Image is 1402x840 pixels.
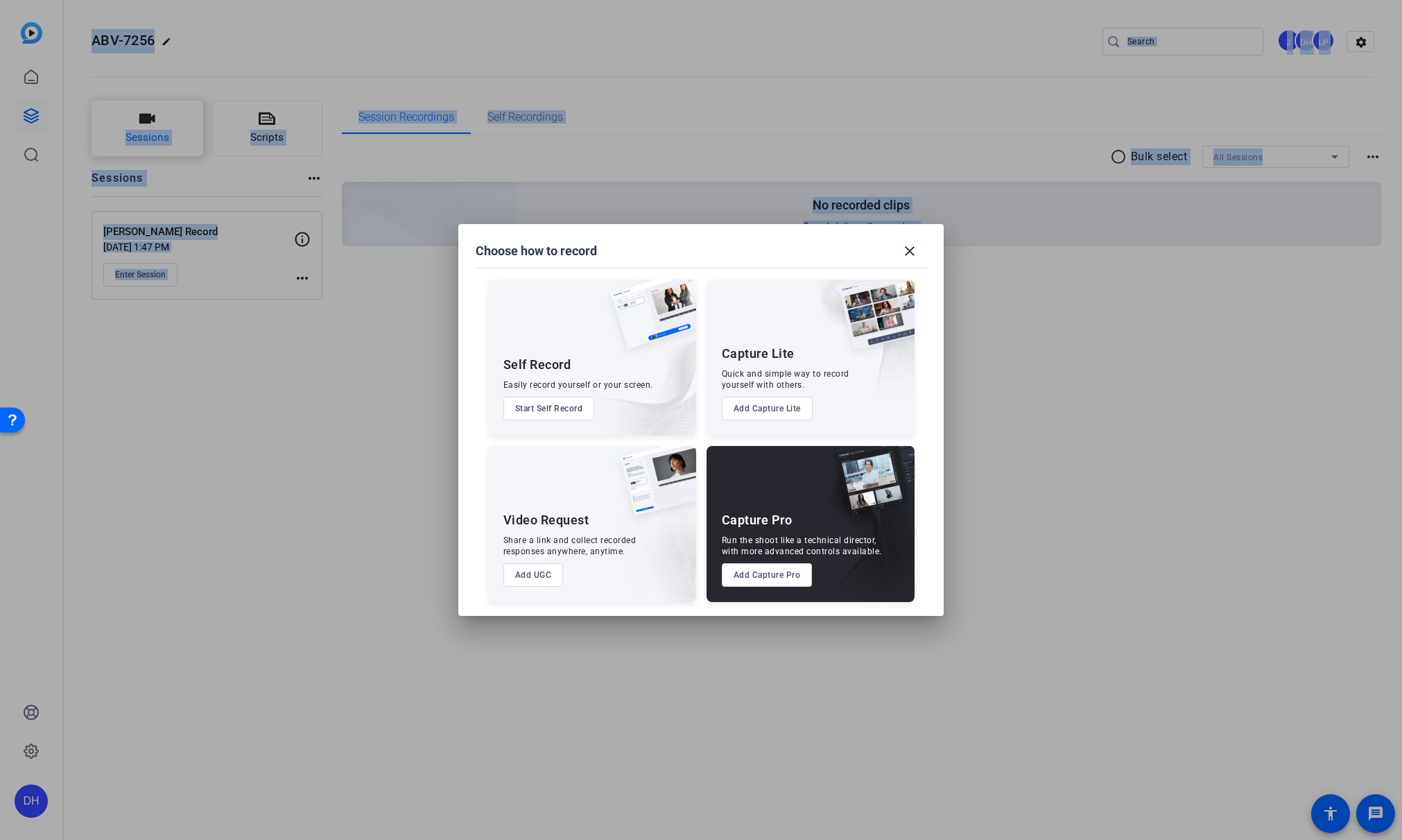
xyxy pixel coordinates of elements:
[722,535,882,557] div: Run the shoot like a technical director, with more advanced controls available.
[575,309,696,436] img: embarkstudio-self-record.png
[503,397,595,420] button: Start Self Record
[722,368,849,391] div: Quick and simple way to record yourself with others.
[901,243,918,259] mat-icon: close
[812,463,915,602] img: embarkstudio-capture-pro.png
[503,563,564,587] button: Add UGC
[722,563,813,587] button: Add Capture Pro
[616,489,696,602] img: embarkstudio-ugc-content.png
[503,512,589,529] div: Video Request
[503,535,637,557] div: Share a link and collect recorded responses anywhere, anytime.
[829,280,915,364] img: capture-lite.png
[722,397,813,420] button: Add Capture Lite
[503,379,653,391] div: Easily record yourself or your screen.
[722,512,793,529] div: Capture Pro
[610,446,696,530] img: ugc-content.png
[722,345,795,362] div: Capture Lite
[823,446,915,531] img: capture-pro.png
[600,280,696,363] img: self-record.png
[790,280,915,418] img: embarkstudio-capture-lite.png
[476,243,597,259] h1: Choose how to record
[503,357,571,373] div: Self Record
